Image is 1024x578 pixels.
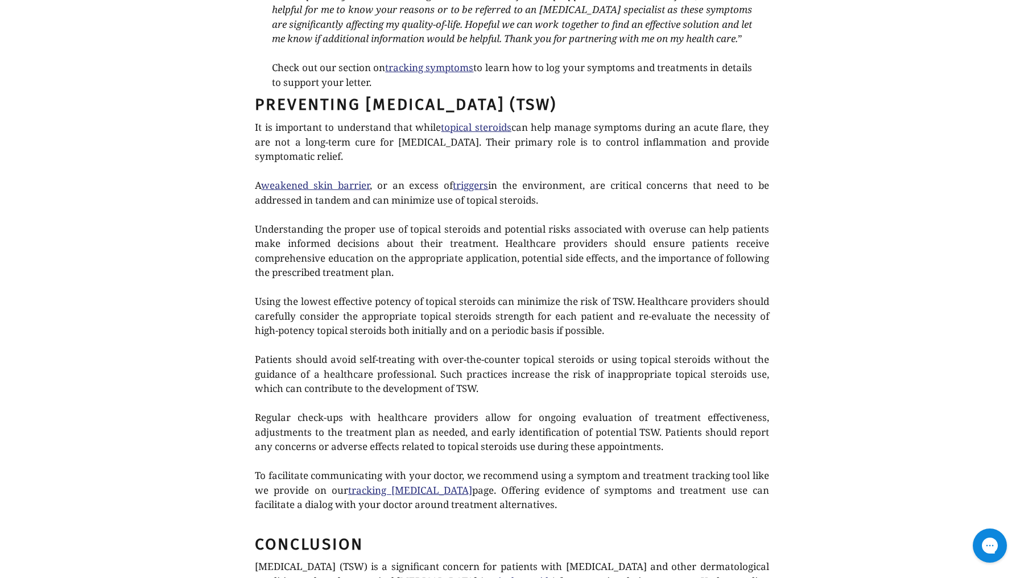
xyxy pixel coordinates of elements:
[261,179,370,192] a: weakened skin barrier
[453,179,488,192] a: triggers
[441,121,511,134] a: topical steroids
[272,60,752,89] p: Check out our section on to learn how to log your symptoms and treatments in details to support y...
[385,61,473,75] a: tracking symptoms
[255,178,769,207] p: A , or an excess of in the environment, are critical concerns that need to be addressed in tandem...
[967,525,1013,567] iframe: Gorgias live chat messenger
[348,484,472,497] a: tracking [MEDICAL_DATA]
[255,352,769,396] p: Patients should avoid self-treating with over-the-counter topical steroids or using topical stero...
[255,222,769,280] p: Understanding the proper use of topical steroids and potential risks associated with overuse can ...
[255,468,769,512] p: To facilitate communicating with your doctor, we recommend using a symptom and treatment tracking...
[255,410,769,454] p: Regular check-ups with healthcare providers allow for ongoing evaluation of treatment effectivene...
[255,95,769,114] h2: Preventing [MEDICAL_DATA] (TSW)
[255,120,769,164] p: It is important to understand that while can help manage symptoms during an acute flare, they are...
[255,535,769,554] h2: Conclusion
[255,294,769,338] p: Using the lowest effective potency of topical steroids can minimize the risk of TSW. Healthcare p...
